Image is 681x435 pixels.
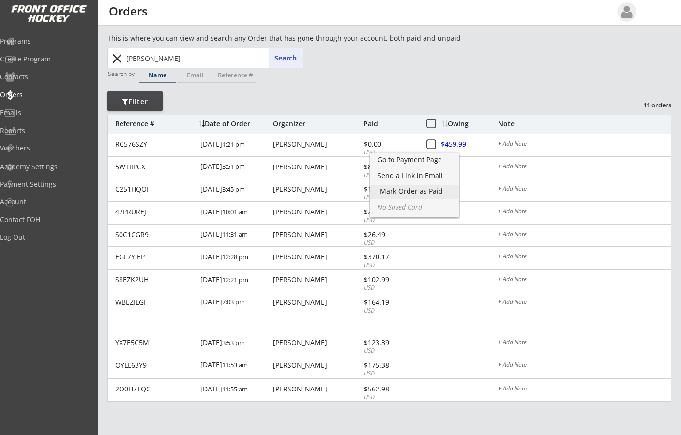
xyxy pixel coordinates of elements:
font: 11:53 am [222,360,248,369]
font: 12:21 pm [222,275,248,284]
div: Name [139,72,176,78]
div: $102.99 [364,276,416,283]
div: + Add Note [498,299,671,307]
div: [DATE] [200,157,271,179]
div: + Add Note [498,231,671,239]
div: [PERSON_NAME] [273,299,361,306]
div: S0C1CGR9 [115,231,195,238]
div: [DATE] [200,247,271,269]
div: [PERSON_NAME] [273,209,361,215]
div: 2O0H7TQC [115,386,195,392]
div: [PERSON_NAME] [273,254,361,260]
div: $87.69 [364,164,416,170]
font: 11:31 am [222,230,248,239]
div: $164.19 [364,299,416,306]
div: $175.38 [364,362,416,369]
div: + Add Note [498,209,671,216]
button: close [109,51,125,66]
div: 11 orders [621,101,671,109]
div: No Saved Card [378,204,452,210]
div: + Add Note [498,141,671,149]
div: Reference # [214,72,256,78]
div: [PERSON_NAME] [273,231,361,238]
div: $459.99 [441,141,497,148]
div: 47PRUREJ [115,209,195,215]
div: USD [364,393,416,402]
div: USD [364,307,416,315]
div: [PERSON_NAME] [273,276,361,283]
div: $281.49 [364,209,416,215]
div: USD [364,239,416,247]
div: Search by [108,71,136,77]
div: [DATE] [200,332,271,354]
div: $0.00 [364,141,416,148]
div: C251HQOI [115,186,195,193]
div: [DATE] [200,270,271,291]
font: 3:53 pm [222,338,245,347]
div: USD [364,149,416,157]
div: $370.17 [364,254,416,260]
div: $26.49 [364,231,416,238]
div: USD [364,370,416,378]
div: [DATE] [200,355,271,377]
div: [DATE] [200,379,271,401]
div: USD [364,171,416,180]
font: 3:45 pm [222,185,245,194]
font: 11:55 am [222,385,248,393]
font: 1:21 pm [222,140,245,149]
div: + Add Note [498,386,671,393]
div: USD [364,347,416,355]
font: 10:01 am [222,208,248,216]
div: [DATE] [200,179,271,201]
div: WBEZILGI [115,299,195,306]
font: 3:51 pm [222,162,245,171]
div: This is where you can view and search any Order that has gone through your account, both paid and... [107,33,516,43]
div: OYLL63Y9 [115,362,195,369]
div: + Add Note [498,254,671,261]
div: + Add Note [498,164,671,171]
div: RC576SZY [115,141,195,148]
div: EGF7YIEP [115,254,195,260]
div: Note [498,120,671,127]
div: + Add Note [498,362,671,370]
div: [DATE] [200,134,271,156]
button: Search [269,48,303,68]
div: $128.49 [364,186,416,193]
input: Start typing name... [124,48,303,68]
div: + Add Note [498,186,671,194]
div: Paid [363,120,416,127]
div: USD [364,261,416,270]
div: Date of Order [199,120,271,127]
div: Reference # [115,120,194,127]
div: USD [364,284,416,292]
div: Email [177,72,214,78]
div: Mark Order as Paid [380,188,449,195]
font: 12:28 pm [222,253,248,261]
div: Owing [442,120,498,127]
a: Go to Payment Page [370,153,459,168]
div: [DATE] [200,225,271,246]
div: [PERSON_NAME] [273,164,361,170]
div: Organizer [273,120,361,127]
div: YX7E5C5M [115,339,195,346]
div: [PERSON_NAME] [273,186,361,193]
div: [DATE] [200,202,271,224]
div: $562.98 [364,386,416,392]
div: + Add Note [498,339,671,347]
font: 7:03 pm [222,298,245,306]
div: [PERSON_NAME] [273,141,361,148]
div: USD [364,194,416,202]
div: Open popup for option to send email asking for remaining amount [370,169,459,184]
div: Send a Link in Email [378,172,452,179]
div: If they have paid you through cash, check, online transfer, etc. [370,185,459,199]
div: S8EZK2UH [115,276,195,283]
div: Filter [107,97,163,106]
div: [PERSON_NAME] [273,339,361,346]
div: + Add Note [498,276,671,284]
div: $123.39 [364,339,416,346]
div: [DATE] [200,292,271,314]
div: USD [364,216,416,225]
div: Go to Payment Page [378,156,452,163]
div: [PERSON_NAME] [273,362,361,369]
div: [PERSON_NAME] [273,386,361,392]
